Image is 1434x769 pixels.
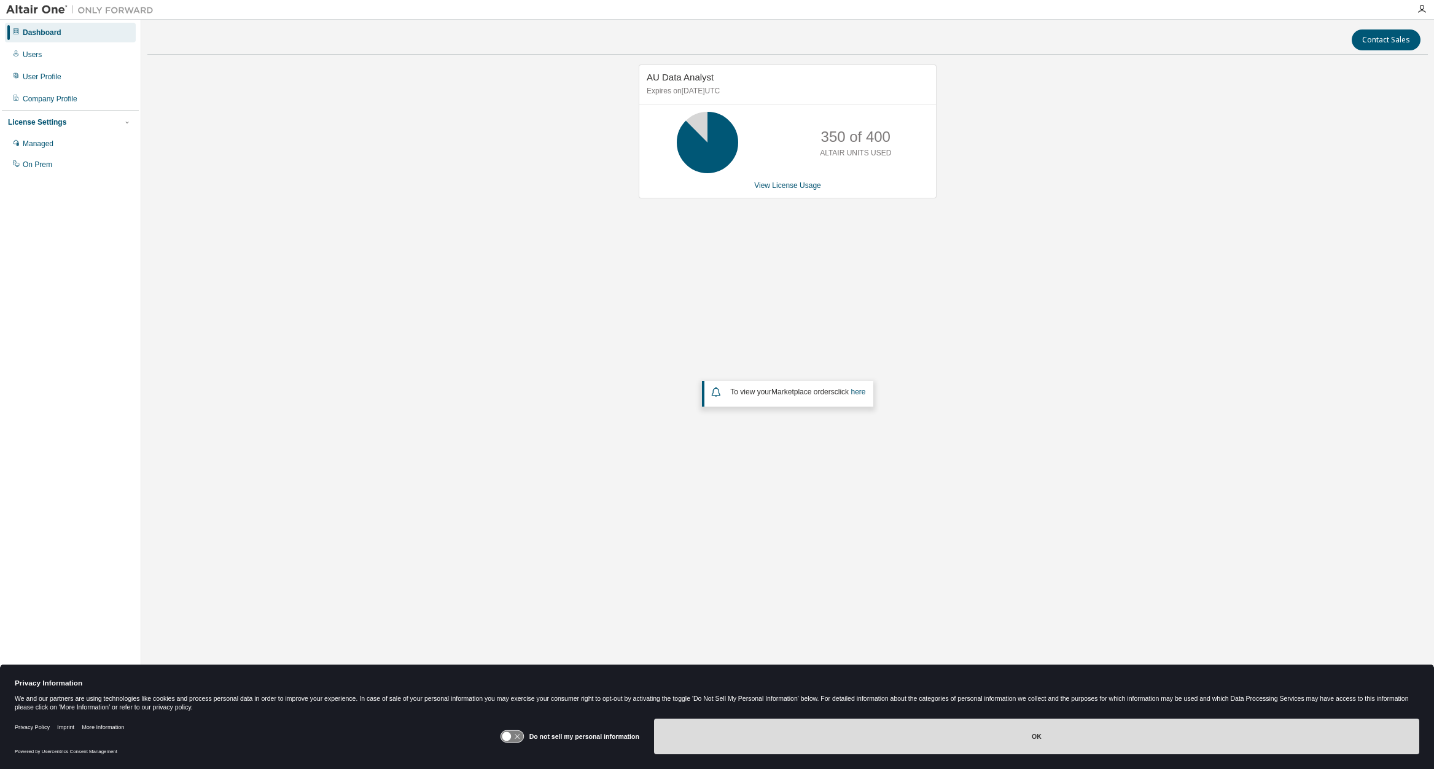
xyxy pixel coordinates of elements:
[730,388,865,396] span: To view your click
[8,117,66,127] div: License Settings
[23,94,77,104] div: Company Profile
[821,127,890,147] p: 350 of 400
[754,181,821,190] a: View License Usage
[851,388,865,396] a: here
[23,28,61,37] div: Dashboard
[1352,29,1420,50] button: Contact Sales
[23,50,42,60] div: Users
[820,148,891,158] p: ALTAIR UNITS USED
[771,388,835,396] em: Marketplace orders
[647,72,714,82] span: AU Data Analyst
[23,72,61,82] div: User Profile
[23,160,52,170] div: On Prem
[647,86,925,96] p: Expires on [DATE] UTC
[23,139,53,149] div: Managed
[6,4,160,16] img: Altair One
